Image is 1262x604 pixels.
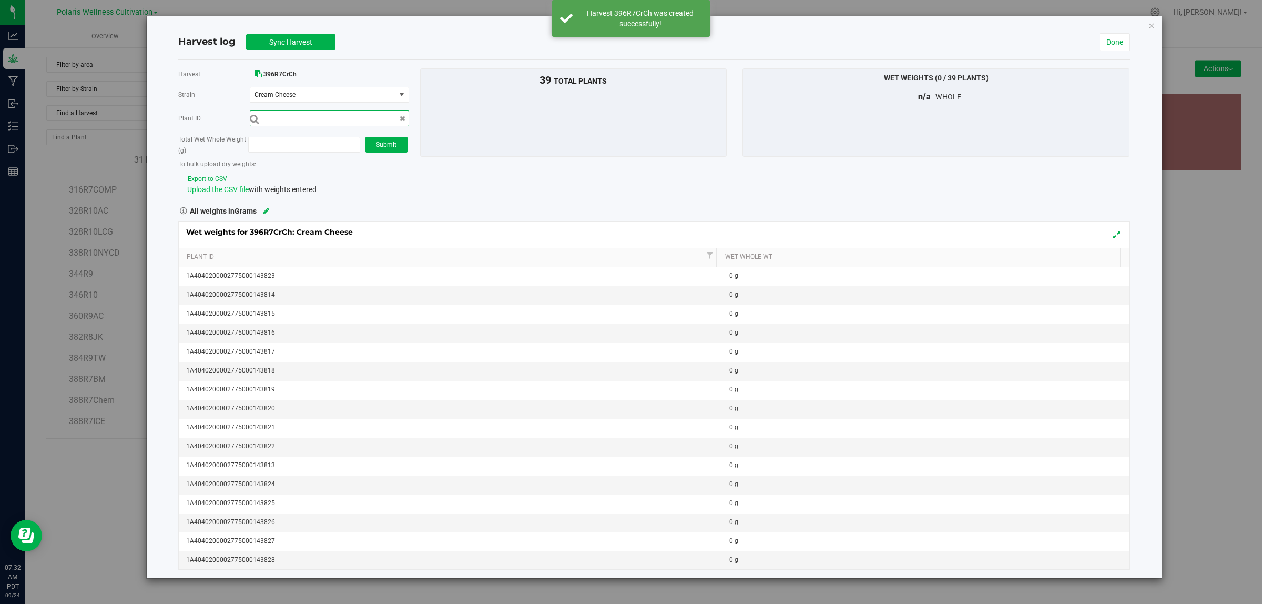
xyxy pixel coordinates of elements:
[186,441,721,451] div: 1A4040200002775000143822
[729,309,1128,319] div: 0 g
[729,404,1128,414] div: 0 g
[186,460,721,470] div: 1A4040200002775000143813
[187,174,228,184] button: Export to CSV
[729,460,1128,470] div: 0 g
[1109,227,1124,242] button: Expand
[935,74,989,82] span: (0 / 39 plants)
[540,74,551,86] span: 39
[729,366,1128,376] div: 0 g
[186,555,721,565] div: 1A4040200002775000143828
[11,520,42,551] iframe: Resource center
[250,110,409,126] input: Search by Plant ID
[704,248,716,261] a: Filter
[186,385,721,395] div: 1A4040200002775000143819
[186,422,721,432] div: 1A4040200002775000143821
[178,35,236,49] h4: Harvest log
[725,253,1116,261] a: Wet Whole Wt
[729,479,1128,489] div: 0 g
[376,141,396,148] span: Submit
[395,87,408,102] span: select
[190,203,257,217] strong: All weights in
[729,385,1128,395] div: 0 g
[729,422,1128,432] div: 0 g
[186,479,721,489] div: 1A4040200002775000143824
[186,309,721,319] div: 1A4040200002775000143815
[178,161,412,168] h5: To bulk upload dry weights:
[1100,33,1130,51] a: Done
[729,441,1128,451] div: 0 g
[729,536,1128,546] div: 0 g
[365,137,408,153] button: Submit
[178,71,200,78] span: Harvest
[186,536,721,546] div: 1A4040200002775000143827
[729,271,1128,281] div: 0 g
[186,498,721,508] div: 1A4040200002775000143825
[729,498,1128,508] div: 0 g
[186,271,721,281] div: 1A4040200002775000143823
[729,290,1128,300] div: 0 g
[178,115,201,122] span: Plant ID
[187,185,249,194] span: Upload the CSV file
[187,253,704,261] a: Plant Id
[186,290,721,300] div: 1A4040200002775000143814
[884,74,933,82] span: Wet Weights
[186,227,363,237] span: Wet weights for 396R7CrCh: Cream Cheese
[186,347,721,357] div: 1A4040200002775000143817
[729,328,1128,338] div: 0 g
[255,91,385,98] span: Cream Cheese
[186,366,721,376] div: 1A4040200002775000143818
[187,174,228,183] export-to-csv: wet-weight-harvest-modal
[186,404,721,414] div: 1A4040200002775000143820
[178,136,246,154] span: Total Wet Whole Weight (g)
[578,8,702,29] div: Harvest 396R7CrCh was created successfully!
[246,34,335,50] button: Sync Harvest
[186,517,721,527] div: 1A4040200002775000143826
[935,93,961,101] span: whole
[729,517,1128,527] div: 0 g
[186,328,721,338] div: 1A4040200002775000143816
[729,555,1128,565] div: 0 g
[178,91,195,98] span: Strain
[263,71,297,78] span: 396R7CrCh
[235,207,257,215] span: Grams
[554,77,607,85] span: total plants
[187,184,412,195] div: with weights entered
[729,347,1128,357] div: 0 g
[269,38,312,46] span: Sync Harvest
[918,92,931,102] span: n/a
